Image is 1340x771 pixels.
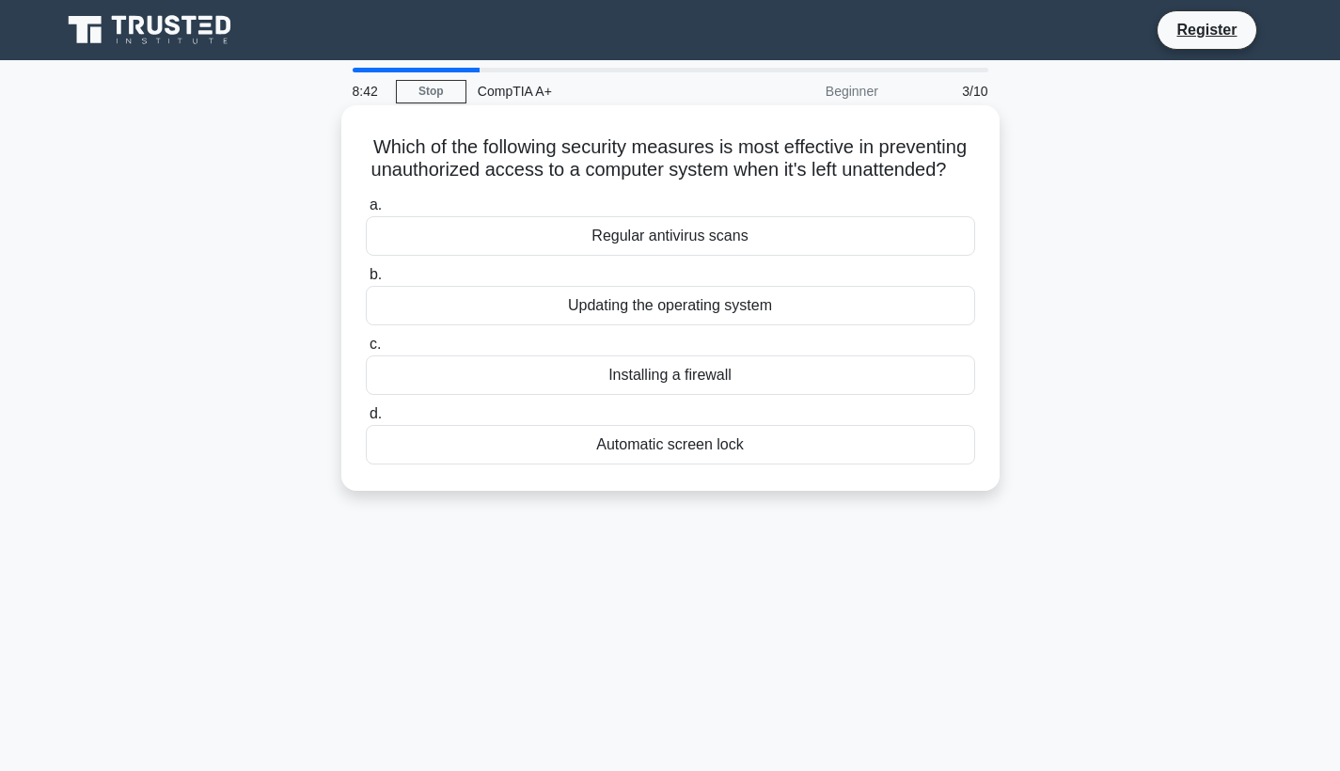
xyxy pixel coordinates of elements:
div: Installing a firewall [366,355,975,395]
div: Regular antivirus scans [366,216,975,256]
a: Stop [396,80,466,103]
span: c. [370,336,381,352]
div: Updating the operating system [366,286,975,325]
div: Beginner [725,72,890,110]
div: 3/10 [890,72,1000,110]
div: CompTIA A+ [466,72,725,110]
a: Register [1165,18,1248,41]
span: b. [370,266,382,282]
span: d. [370,405,382,421]
div: 8:42 [341,72,396,110]
span: a. [370,197,382,212]
div: Automatic screen lock [366,425,975,464]
h5: Which of the following security measures is most effective in preventing unauthorized access to a... [364,135,977,182]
